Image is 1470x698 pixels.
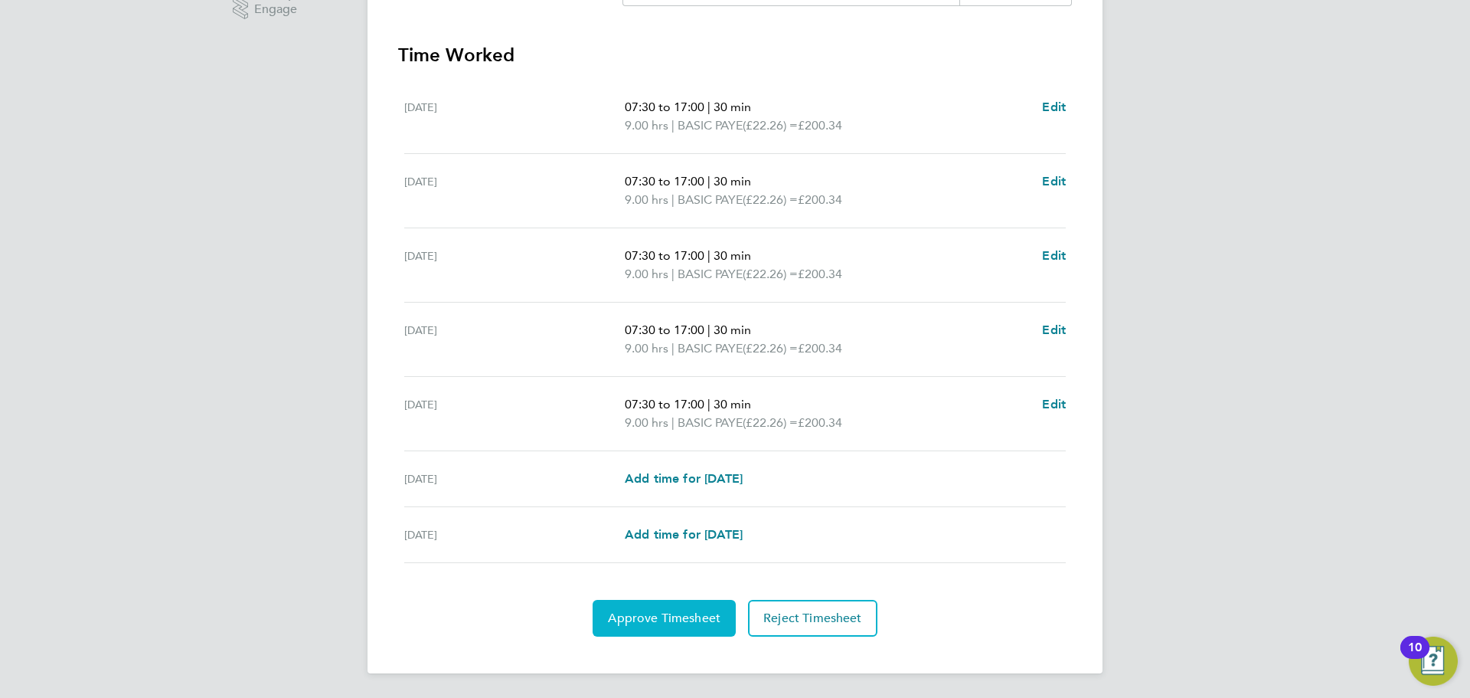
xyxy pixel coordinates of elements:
span: 9.00 hrs [625,415,668,430]
span: | [707,248,710,263]
h3: Time Worked [398,43,1072,67]
span: 30 min [714,323,751,337]
div: [DATE] [404,98,625,135]
div: [DATE] [404,470,625,488]
span: 30 min [714,174,751,188]
a: Edit [1042,98,1066,116]
span: Edit [1042,397,1066,411]
button: Reject Timesheet [748,600,877,637]
span: | [671,341,675,356]
button: Open Resource Center, 10 new notifications [1409,637,1458,686]
a: Add time for [DATE] [625,526,743,544]
span: £200.34 [798,192,842,207]
span: | [707,174,710,188]
span: (£22.26) = [743,118,798,133]
div: [DATE] [404,321,625,358]
span: £200.34 [798,415,842,430]
span: Approve Timesheet [608,611,720,626]
button: Approve Timesheet [593,600,736,637]
span: | [707,100,710,114]
span: 30 min [714,397,751,411]
span: BASIC PAYE [678,414,743,432]
span: Engage [254,3,297,16]
span: 9.00 hrs [625,118,668,133]
span: 07:30 to 17:00 [625,323,704,337]
span: £200.34 [798,341,842,356]
span: 07:30 to 17:00 [625,100,704,114]
span: Edit [1042,248,1066,263]
span: (£22.26) = [743,415,798,430]
span: BASIC PAYE [678,339,743,358]
div: 10 [1408,647,1422,667]
span: BASIC PAYE [678,191,743,209]
span: 07:30 to 17:00 [625,248,704,263]
span: | [671,118,675,133]
span: (£22.26) = [743,192,798,207]
div: [DATE] [404,395,625,432]
span: | [671,267,675,281]
span: Edit [1042,100,1066,114]
span: Edit [1042,323,1066,337]
span: (£22.26) = [743,341,798,356]
span: | [671,192,675,207]
span: BASIC PAYE [678,265,743,283]
span: 30 min [714,248,751,263]
a: Add time for [DATE] [625,470,743,488]
span: 07:30 to 17:00 [625,397,704,411]
span: 9.00 hrs [625,267,668,281]
span: 30 min [714,100,751,114]
span: Add time for [DATE] [625,527,743,542]
span: | [671,415,675,430]
div: [DATE] [404,526,625,544]
a: Edit [1042,395,1066,414]
span: BASIC PAYE [678,116,743,135]
div: [DATE] [404,172,625,209]
span: Add time for [DATE] [625,471,743,486]
span: | [707,323,710,337]
span: Edit [1042,174,1066,188]
span: £200.34 [798,267,842,281]
span: Reject Timesheet [763,611,862,626]
span: | [707,397,710,411]
a: Edit [1042,247,1066,265]
span: 9.00 hrs [625,341,668,356]
a: Edit [1042,321,1066,339]
span: 9.00 hrs [625,192,668,207]
a: Edit [1042,172,1066,191]
span: (£22.26) = [743,267,798,281]
span: £200.34 [798,118,842,133]
div: [DATE] [404,247,625,283]
span: 07:30 to 17:00 [625,174,704,188]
